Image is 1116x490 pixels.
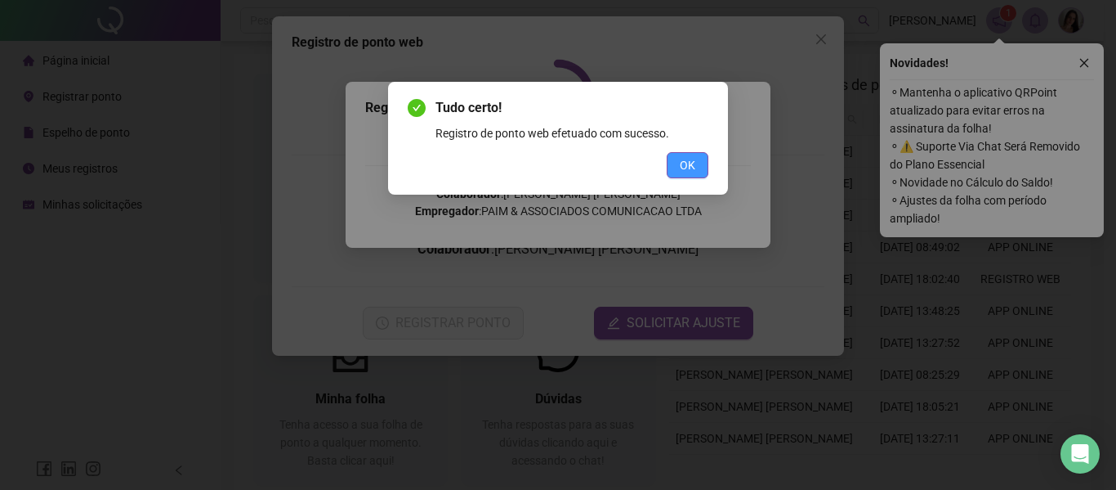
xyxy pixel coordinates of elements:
button: OK [667,152,708,178]
div: Open Intercom Messenger [1060,434,1100,474]
div: Registro de ponto web efetuado com sucesso. [435,124,708,142]
span: check-circle [408,99,426,117]
span: OK [680,156,695,174]
span: Tudo certo! [435,98,708,118]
